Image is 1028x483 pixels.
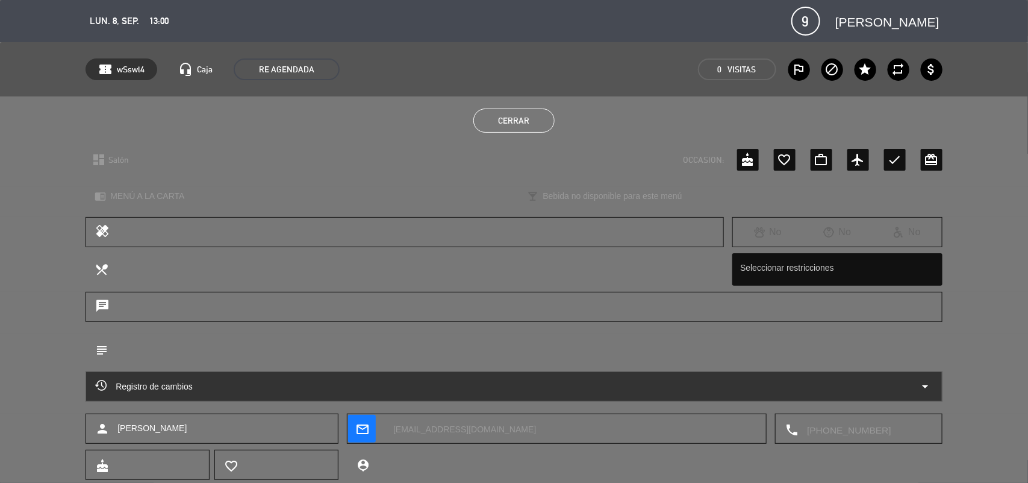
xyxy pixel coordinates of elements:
i: repeat [891,62,906,77]
i: block [825,62,840,77]
span: Salón [108,153,129,167]
span: [PERSON_NAME] [835,12,939,33]
i: favorite_border [224,459,237,472]
i: work_outline [814,153,829,167]
i: check [888,153,902,167]
span: MENÚ A LA CARTA [110,189,184,203]
span: Caja [197,63,213,77]
span: Bebida no disponible para este menú [543,189,682,203]
i: chat [95,298,110,315]
i: outlined_flag [792,62,806,77]
i: favorite_border [777,153,792,167]
i: dashboard [92,153,106,167]
div: No [803,224,873,240]
span: 0 [718,63,722,77]
i: healing [95,224,110,241]
i: attach_money [924,62,939,77]
div: No [733,224,803,240]
i: headset_mic [178,62,193,77]
i: person_pin [356,458,369,472]
i: airplanemode_active [851,153,865,167]
span: wSswl4 [117,63,145,77]
i: star [858,62,873,77]
button: Cerrar [473,109,555,133]
span: RE AGENDADA [234,58,340,80]
span: [PERSON_NAME] [117,421,187,435]
div: No [872,224,942,240]
i: local_phone [785,423,798,436]
i: local_bar [528,191,539,202]
i: cake [741,153,755,167]
i: subject [95,343,108,356]
i: arrow_drop_down [918,379,933,394]
em: Visitas [728,63,756,77]
span: Registro de cambios [95,379,193,394]
span: OCCASION: [684,153,724,167]
i: mail_outline [355,422,369,435]
i: card_giftcard [924,153,939,167]
i: person [95,421,110,436]
span: confirmation_number [98,62,113,77]
span: lun. 8, sep. [90,13,139,28]
i: chrome_reader_mode [95,191,106,202]
span: 9 [791,7,820,36]
i: cake [95,459,108,472]
i: local_dining [95,262,108,276]
span: 13:00 [149,13,169,28]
